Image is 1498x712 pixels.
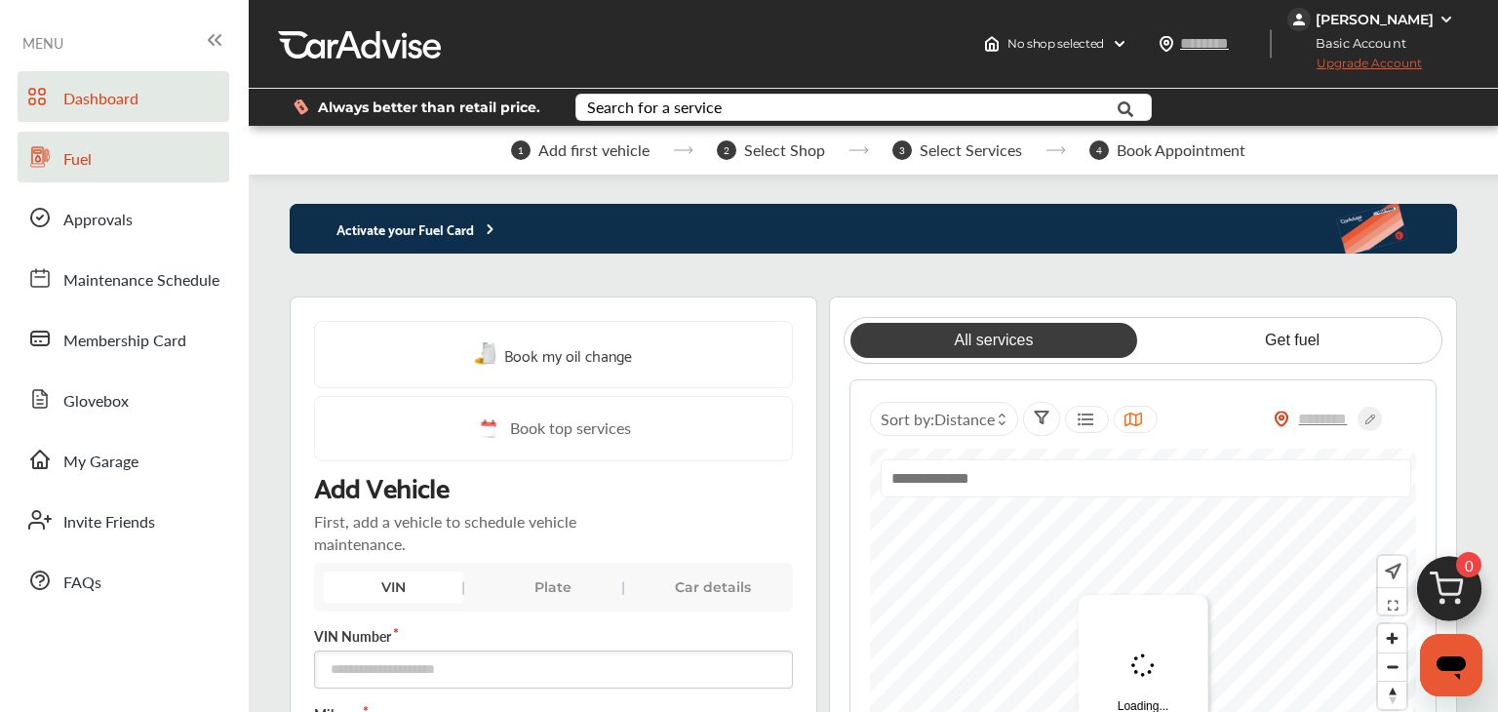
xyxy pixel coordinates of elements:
[892,140,912,160] span: 3
[18,494,229,545] a: Invite Friends
[63,208,133,233] span: Approvals
[63,571,101,596] span: FAQs
[22,35,63,51] span: MENU
[1378,681,1406,709] button: Reset bearing to north
[673,146,693,154] img: stepper-arrow.e24c07c6.svg
[1045,146,1066,154] img: stepper-arrow.e24c07c6.svg
[1289,33,1421,54] span: Basic Account
[18,374,229,424] a: Glovebox
[1270,29,1272,59] img: header-divider.bc55588e.svg
[318,100,540,114] span: Always better than retail price.
[504,341,632,368] span: Book my oil change
[920,141,1022,159] span: Select Services
[850,323,1138,358] a: All services
[643,572,783,603] div: Car details
[1089,140,1109,160] span: 4
[1149,323,1437,358] a: Get fuel
[1007,36,1104,52] span: No shop selected
[314,626,793,646] label: VIN Number
[474,342,499,367] img: oil-change.e5047c97.svg
[63,510,155,535] span: Invite Friends
[881,408,995,430] span: Sort by :
[18,555,229,606] a: FAQs
[63,450,138,475] span: My Garage
[18,313,229,364] a: Membership Card
[1378,653,1406,681] button: Zoom out
[18,71,229,122] a: Dashboard
[314,469,450,502] p: Add Vehicle
[1378,682,1406,709] span: Reset bearing to north
[314,396,793,461] a: Book top services
[717,140,736,160] span: 2
[63,389,129,415] span: Glovebox
[1402,547,1496,641] img: cart_icon.3d0951e8.svg
[483,572,623,603] div: Plate
[1287,56,1422,80] span: Upgrade Account
[18,253,229,303] a: Maintenance Schedule
[294,99,308,115] img: dollor_label_vector.a70140d1.svg
[63,329,186,354] span: Membership Card
[1420,634,1482,696] iframe: Button to launch messaging window
[744,141,825,159] span: Select Shop
[1159,36,1174,52] img: location_vector.a44bc228.svg
[1378,653,1406,681] span: Zoom out
[1316,11,1434,28] div: [PERSON_NAME]
[984,36,1000,52] img: header-home-logo.8d720a4f.svg
[324,572,464,603] div: VIN
[18,192,229,243] a: Approvals
[18,132,229,182] a: Fuel
[1117,141,1245,159] span: Book Appointment
[1335,204,1458,254] img: activate-banner.5eeab9f0af3a0311e5fa.png
[63,87,138,112] span: Dashboard
[18,434,229,485] a: My Garage
[510,416,631,441] span: Book top services
[290,218,498,240] p: Activate your Fuel Card
[934,408,995,430] span: Distance
[63,147,92,173] span: Fuel
[1381,561,1401,582] img: recenter.ce011a49.svg
[538,141,650,159] span: Add first vehicle
[1112,36,1127,52] img: header-down-arrow.9dd2ce7d.svg
[475,416,500,441] img: cal_icon.0803b883.svg
[1456,552,1481,577] span: 0
[1439,12,1454,27] img: WGsFRI8htEPBVLJbROoPRyZpYNWhNONpIPPETTm6eUC0GeLEiAAAAAElFTkSuQmCC
[314,510,650,555] p: First, add a vehicle to schedule vehicle maintenance.
[848,146,869,154] img: stepper-arrow.e24c07c6.svg
[587,99,722,115] div: Search for a service
[1274,411,1289,427] img: location_vector_orange.38f05af8.svg
[474,341,632,368] a: Book my oil change
[1287,8,1311,31] img: jVpblrzwTbfkPYzPPzSLxeg0AAAAASUVORK5CYII=
[511,140,531,160] span: 1
[1378,624,1406,653] button: Zoom in
[63,268,219,294] span: Maintenance Schedule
